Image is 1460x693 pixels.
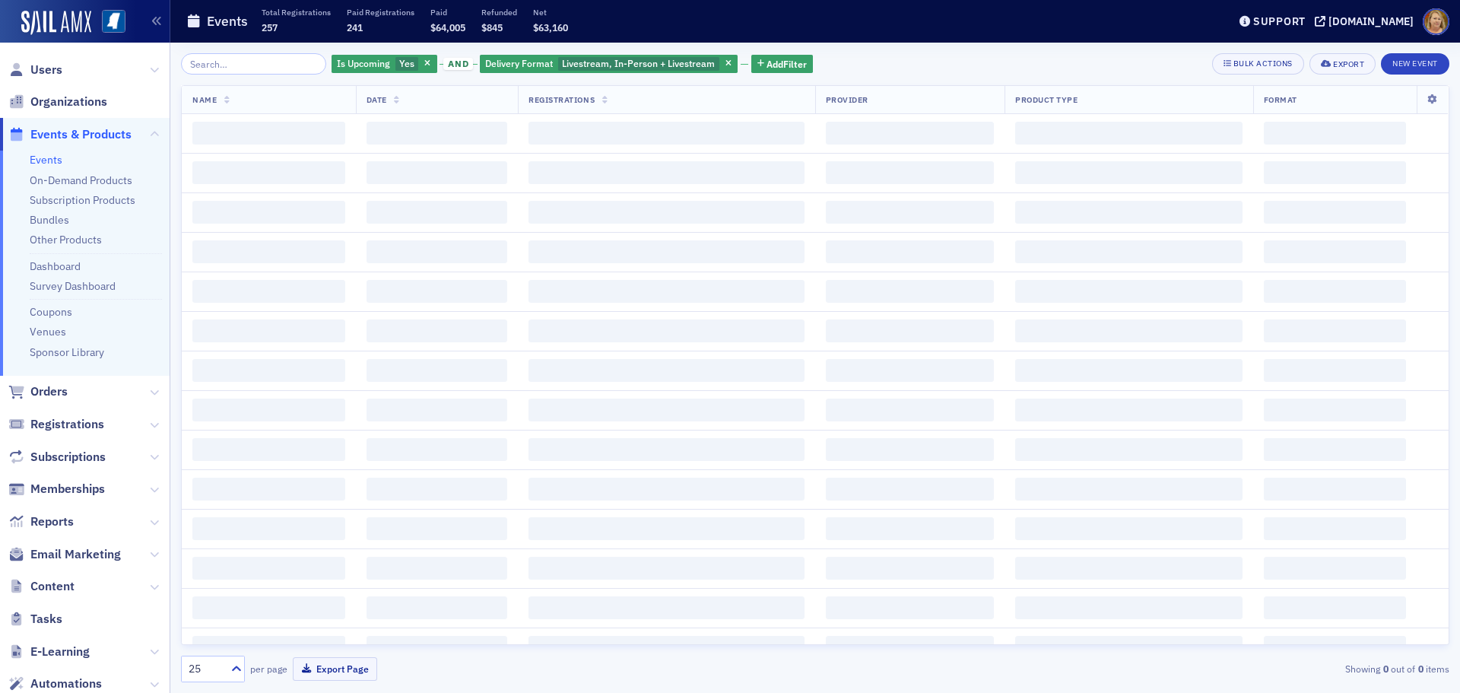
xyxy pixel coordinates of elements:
[528,122,805,145] span: ‌
[826,517,994,540] span: ‌
[1415,662,1426,676] strong: 0
[1264,517,1406,540] span: ‌
[8,546,121,563] a: Email Marketing
[826,636,994,659] span: ‌
[30,345,104,359] a: Sponsor Library
[30,481,105,497] span: Memberships
[30,305,72,319] a: Coupons
[1333,60,1364,68] div: Export
[1015,596,1243,619] span: ‌
[8,644,90,660] a: E-Learning
[1264,596,1406,619] span: ‌
[192,201,345,224] span: ‌
[293,657,377,681] button: Export Page
[30,259,81,273] a: Dashboard
[826,122,994,145] span: ‌
[528,478,805,501] span: ‌
[181,53,326,75] input: Search…
[367,438,508,461] span: ‌
[367,478,508,501] span: ‌
[30,173,132,187] a: On-Demand Products
[8,611,62,628] a: Tasks
[826,557,994,580] span: ‌
[192,280,345,303] span: ‌
[30,449,106,466] span: Subscriptions
[1264,399,1406,421] span: ‌
[562,57,715,69] span: Livestream, In-Person + Livestream
[102,10,125,33] img: SailAMX
[1264,122,1406,145] span: ‌
[751,55,814,74] button: AddFilter
[192,240,345,263] span: ‌
[1315,16,1419,27] button: [DOMAIN_NAME]
[1037,662,1449,676] div: Showing out of items
[826,478,994,501] span: ‌
[30,94,107,110] span: Organizations
[192,94,217,105] span: Name
[367,636,508,659] span: ‌
[826,240,994,263] span: ‌
[1309,53,1376,75] button: Export
[189,661,222,677] div: 25
[1015,201,1243,224] span: ‌
[528,94,595,105] span: Registrations
[528,240,805,263] span: ‌
[30,213,69,227] a: Bundles
[192,122,345,145] span: ‌
[367,399,508,421] span: ‌
[367,319,508,342] span: ‌
[192,399,345,421] span: ‌
[262,21,278,33] span: 257
[332,55,437,74] div: Yes
[1015,359,1243,382] span: ‌
[192,438,345,461] span: ‌
[826,438,994,461] span: ‌
[1381,53,1449,75] button: New Event
[1264,280,1406,303] span: ‌
[1264,319,1406,342] span: ‌
[192,517,345,540] span: ‌
[528,438,805,461] span: ‌
[367,161,508,184] span: ‌
[826,161,994,184] span: ‌
[826,399,994,421] span: ‌
[1380,662,1391,676] strong: 0
[481,21,503,33] span: $845
[8,481,105,497] a: Memberships
[528,517,805,540] span: ‌
[192,557,345,580] span: ‌
[528,636,805,659] span: ‌
[1264,557,1406,580] span: ‌
[367,122,508,145] span: ‌
[347,21,363,33] span: 241
[528,359,805,382] span: ‌
[30,279,116,293] a: Survey Dashboard
[1015,319,1243,342] span: ‌
[1233,59,1293,68] div: Bulk Actions
[21,11,91,35] img: SailAMX
[367,240,508,263] span: ‌
[30,644,90,660] span: E-Learning
[347,7,414,17] p: Paid Registrations
[1015,399,1243,421] span: ‌
[367,596,508,619] span: ‌
[30,153,62,167] a: Events
[430,21,465,33] span: $64,005
[1264,438,1406,461] span: ‌
[192,596,345,619] span: ‌
[8,513,74,530] a: Reports
[367,557,508,580] span: ‌
[766,57,807,71] span: Add Filter
[826,94,868,105] span: Provider
[8,676,102,692] a: Automations
[1328,14,1414,28] div: [DOMAIN_NAME]
[192,319,345,342] span: ‌
[30,546,121,563] span: Email Marketing
[1381,56,1449,69] a: New Event
[367,94,387,105] span: Date
[528,161,805,184] span: ‌
[1264,161,1406,184] span: ‌
[826,319,994,342] span: ‌
[1015,280,1243,303] span: ‌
